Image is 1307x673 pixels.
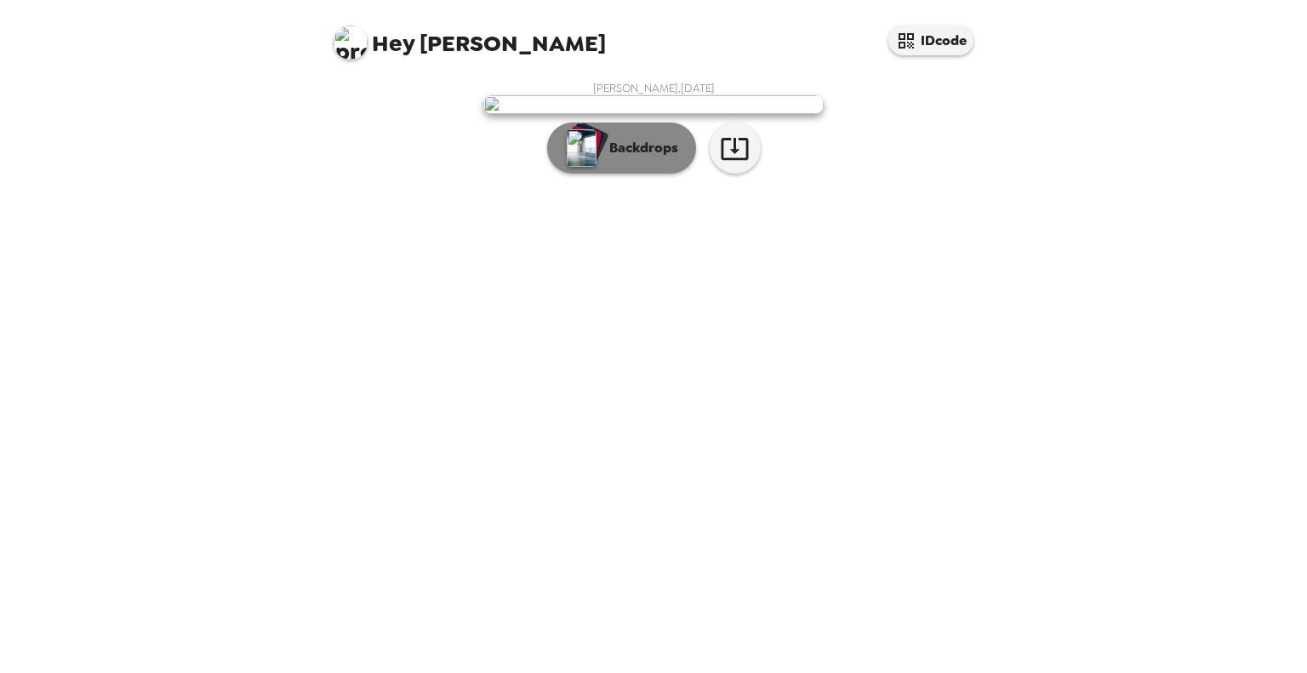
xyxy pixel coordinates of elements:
span: Hey [372,28,414,59]
button: Backdrops [547,123,696,174]
span: [PERSON_NAME] , [DATE] [593,81,715,95]
p: Backdrops [601,138,678,158]
img: user [483,95,824,114]
span: [PERSON_NAME] [334,17,606,55]
button: IDcode [888,26,973,55]
img: profile pic [334,26,368,60]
